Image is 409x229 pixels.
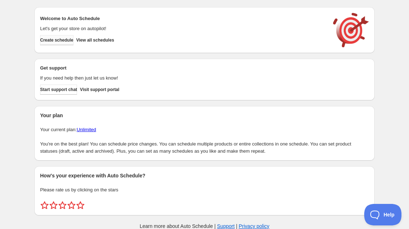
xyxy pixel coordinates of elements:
iframe: Toggle Customer Support [364,204,402,225]
a: Unlimited [77,127,96,132]
a: Visit support portal [80,85,119,95]
p: Your current plan: [40,126,369,133]
h2: How's your experience with Auto Schedule? [40,172,369,179]
h2: Welcome to Auto Schedule [40,15,326,22]
p: You're on the best plan! You can schedule price changes. You can schedule multiple products or en... [40,140,369,155]
button: Create schedule [40,35,73,45]
a: Privacy policy [239,223,270,229]
p: Let's get your store on autopilot! [40,25,326,32]
button: View all schedules [76,35,114,45]
span: Visit support portal [80,87,119,92]
span: Create schedule [40,37,73,43]
h2: Your plan [40,112,369,119]
span: Start support chat [40,87,77,92]
h2: Get support [40,65,326,72]
p: Please rate us by clicking on the stars [40,186,369,194]
p: If you need help then just let us know! [40,75,326,82]
span: View all schedules [76,37,114,43]
a: Support [217,223,235,229]
a: Start support chat [40,85,77,95]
